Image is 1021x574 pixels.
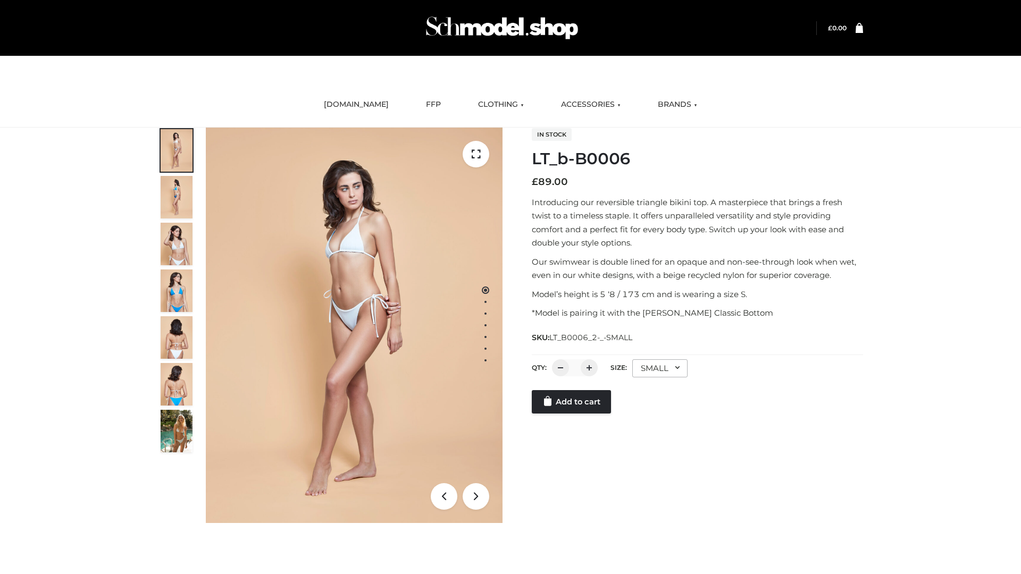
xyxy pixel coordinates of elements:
p: Introducing our reversible triangle bikini top. A masterpiece that brings a fresh twist to a time... [532,196,863,250]
img: ArielClassicBikiniTop_CloudNine_AzureSky_OW114ECO_1 [206,128,503,523]
span: £ [532,176,538,188]
a: [DOMAIN_NAME] [316,93,397,116]
a: ACCESSORIES [553,93,629,116]
span: SKU: [532,331,633,344]
bdi: 0.00 [828,24,847,32]
a: BRANDS [650,93,705,116]
span: £ [828,24,832,32]
a: Add to cart [532,390,611,413]
h1: LT_b-B0006 [532,149,863,168]
label: QTY: [532,364,547,372]
img: ArielClassicBikiniTop_CloudNine_AzureSky_OW114ECO_7-scaled.jpg [161,316,193,359]
img: Schmodel Admin 964 [422,7,582,49]
bdi: 89.00 [532,176,568,188]
p: Our swimwear is double lined for an opaque and non-see-through look when wet, even in our white d... [532,255,863,282]
a: CLOTHING [470,93,532,116]
img: ArielClassicBikiniTop_CloudNine_AzureSky_OW114ECO_4-scaled.jpg [161,269,193,312]
span: LT_B0006_2-_-SMALL [549,333,632,342]
div: SMALL [632,359,688,377]
label: Size: [610,364,627,372]
img: ArielClassicBikiniTop_CloudNine_AzureSky_OW114ECO_8-scaled.jpg [161,363,193,406]
img: ArielClassicBikiniTop_CloudNine_AzureSky_OW114ECO_2-scaled.jpg [161,176,193,218]
img: ArielClassicBikiniTop_CloudNine_AzureSky_OW114ECO_3-scaled.jpg [161,223,193,265]
a: £0.00 [828,24,847,32]
p: *Model is pairing it with the [PERSON_NAME] Classic Bottom [532,306,863,320]
img: Arieltop_CloudNine_AzureSky2.jpg [161,410,193,452]
img: ArielClassicBikiniTop_CloudNine_AzureSky_OW114ECO_1-scaled.jpg [161,129,193,172]
a: FFP [418,93,449,116]
span: In stock [532,128,572,141]
p: Model’s height is 5 ‘8 / 173 cm and is wearing a size S. [532,288,863,301]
